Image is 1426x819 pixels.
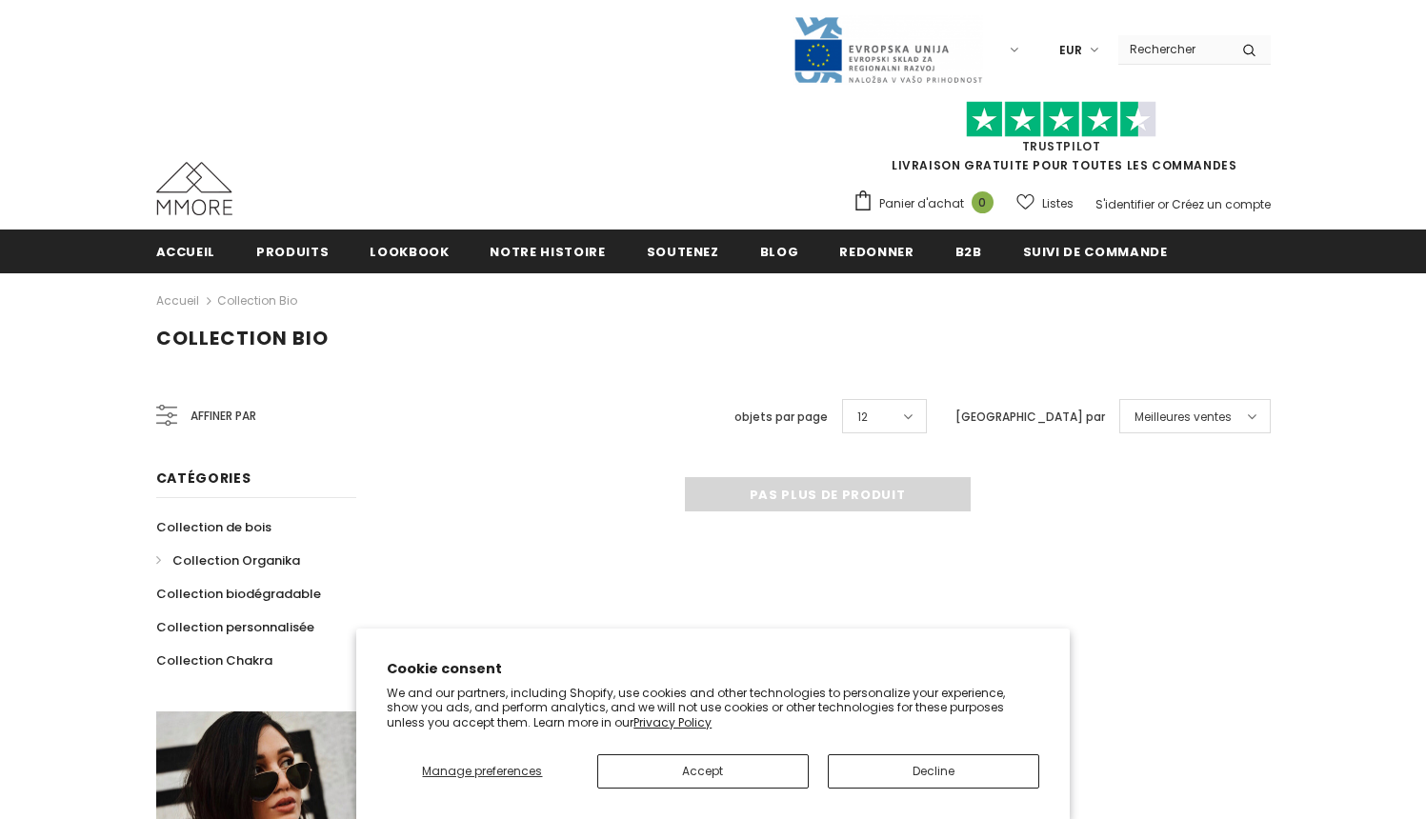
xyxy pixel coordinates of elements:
[387,686,1039,730] p: We and our partners, including Shopify, use cookies and other technologies to personalize your ex...
[1023,230,1168,272] a: Suivi de commande
[1135,408,1232,427] span: Meilleures ventes
[760,230,799,272] a: Blog
[853,190,1003,218] a: Panier d'achat 0
[1172,196,1271,212] a: Créez un compte
[1157,196,1169,212] span: or
[370,230,449,272] a: Lookbook
[972,191,994,213] span: 0
[156,585,321,603] span: Collection biodégradable
[156,469,251,488] span: Catégories
[156,510,271,544] a: Collection de bois
[156,544,300,577] a: Collection Organika
[156,230,216,272] a: Accueil
[879,194,964,213] span: Panier d'achat
[422,763,542,779] span: Manage preferences
[256,230,329,272] a: Produits
[156,325,329,351] span: Collection Bio
[1022,138,1101,154] a: TrustPilot
[256,243,329,261] span: Produits
[955,230,982,272] a: B2B
[966,101,1156,138] img: Faites confiance aux étoiles pilotes
[633,714,712,730] a: Privacy Policy
[955,243,982,261] span: B2B
[387,659,1039,679] h2: Cookie consent
[853,110,1271,173] span: LIVRAISON GRATUITE POUR TOUTES LES COMMANDES
[839,230,914,272] a: Redonner
[370,243,449,261] span: Lookbook
[1023,243,1168,261] span: Suivi de commande
[156,577,321,610] a: Collection biodégradable
[387,754,577,789] button: Manage preferences
[793,41,983,57] a: Javni Razpis
[172,551,300,569] span: Collection Organika
[490,243,605,261] span: Notre histoire
[857,408,868,427] span: 12
[597,754,809,789] button: Accept
[217,292,297,309] a: Collection Bio
[156,290,199,312] a: Accueil
[828,754,1039,789] button: Decline
[1059,41,1082,60] span: EUR
[734,408,828,427] label: objets par page
[793,15,983,85] img: Javni Razpis
[839,243,914,261] span: Redonner
[647,230,719,272] a: soutenez
[156,644,272,677] a: Collection Chakra
[156,162,232,215] img: Cas MMORE
[191,406,256,427] span: Affiner par
[955,408,1105,427] label: [GEOGRAPHIC_DATA] par
[156,610,314,644] a: Collection personnalisée
[156,243,216,261] span: Accueil
[760,243,799,261] span: Blog
[156,618,314,636] span: Collection personnalisée
[1095,196,1155,212] a: S'identifier
[1118,35,1228,63] input: Search Site
[647,243,719,261] span: soutenez
[156,651,272,669] span: Collection Chakra
[1016,187,1074,220] a: Listes
[490,230,605,272] a: Notre histoire
[156,518,271,536] span: Collection de bois
[1042,194,1074,213] span: Listes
